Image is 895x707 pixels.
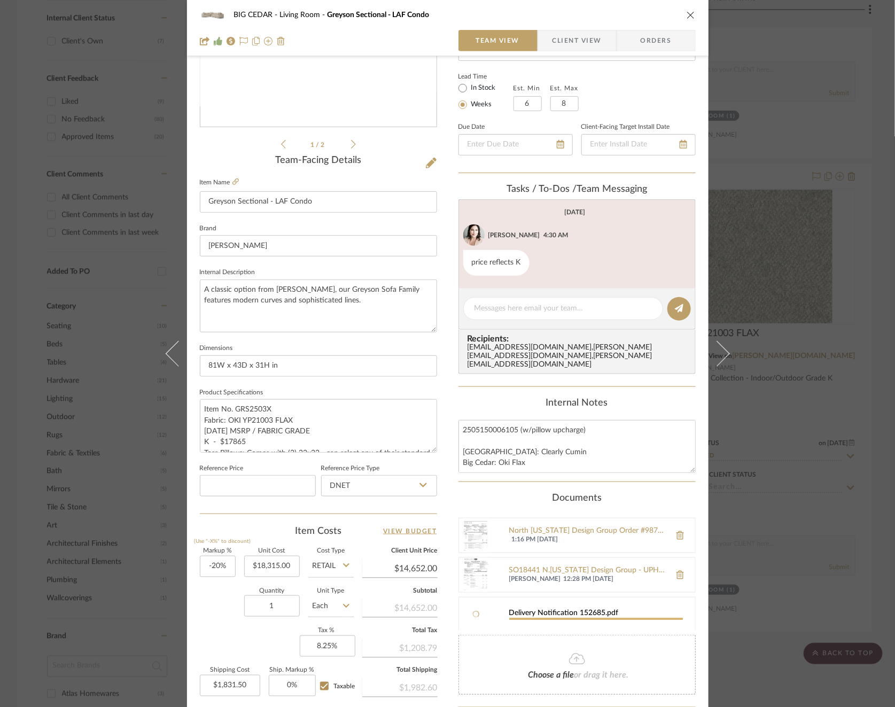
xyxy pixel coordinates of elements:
label: Reference Price [200,466,244,471]
a: View Budget [383,525,437,538]
mat-radio-group: Select item type [458,81,513,111]
div: $1,208.79 [362,638,438,657]
div: Delivery Notification 152685.pdf [509,609,695,618]
img: 21d61587-c677-4186-883f-9e586fb8b1bb_48x40.jpg [200,4,225,26]
label: Markup % [200,548,236,554]
label: Cost Type [308,548,354,554]
img: Remove from project [277,37,285,45]
label: Total Tax [362,628,438,633]
div: Internal Notes [458,398,696,409]
span: or drag it here. [574,671,629,679]
span: Tasks / To-Dos / [507,184,577,194]
span: 2 [321,142,326,148]
div: [EMAIL_ADDRESS][DOMAIN_NAME] , [PERSON_NAME][EMAIL_ADDRESS][DOMAIN_NAME] , [PERSON_NAME][EMAIL_AD... [468,344,691,369]
label: Client Unit Price [362,548,438,554]
span: [PERSON_NAME] [509,575,561,584]
label: Ship. Markup % [269,667,316,673]
label: Tax % [300,628,354,633]
span: Greyson Sectional - LAF Condo [328,11,430,19]
label: Subtotal [362,588,438,594]
span: Team View [476,30,520,51]
div: price reflects K [463,250,530,276]
span: Recipients: [468,334,691,344]
input: Enter Item Name [200,191,437,213]
span: 1 [310,142,316,148]
input: Enter Brand [200,235,437,257]
span: Choose a file [528,671,574,679]
label: Est. Min [513,84,541,92]
label: Lead Time [458,72,513,81]
label: Client-Facing Target Install Date [581,125,670,130]
img: c03cd5bd-0e0d-4b01-9cb7-30b9b6627bb1.jpg [463,224,485,246]
span: / [316,142,321,148]
span: Living Room [280,11,328,19]
span: Taxable [334,683,355,689]
div: $1,982.60 [362,677,438,696]
div: 4:30 AM [544,230,569,240]
div: Team-Facing Details [200,155,437,167]
label: Product Specifications [200,390,263,395]
img: SO18441 N.Texas Design Group - UPH - Big Cedar REV1-1 - signed.pdf [459,558,493,592]
input: Enter Install Date [581,134,696,156]
label: Dimensions [200,346,233,351]
label: Quantity [244,588,300,594]
span: Client View [552,30,602,51]
button: close [686,10,696,20]
label: Total Shipping [362,667,438,673]
span: BIG CEDAR [234,11,280,19]
label: Shipping Cost [200,667,260,673]
a: North [US_STATE] Design Group Order #9875.pdf [509,527,665,535]
div: $14,652.00 [362,597,438,617]
label: Reference Price Type [321,466,380,471]
span: 1:16 PM [DATE] [512,535,665,544]
div: [PERSON_NAME] [488,230,540,240]
input: Enter Due Date [458,134,573,156]
span: 12:28 PM [DATE] [564,575,665,584]
div: Documents [458,493,696,504]
label: Unit Type [308,588,354,594]
label: Est. Max [550,84,579,92]
div: team Messaging [458,184,696,196]
label: In Stock [469,83,496,93]
label: Internal Description [200,270,255,275]
div: Item Costs [200,525,437,538]
label: Item Name [200,178,239,187]
input: Enter the dimensions of this item [200,355,437,377]
span: Orders [629,30,683,51]
label: Due Date [458,125,485,130]
a: SO18441 N.[US_STATE] Design Group - UPH - Big Cedar REV1-1 - signed.pdf [509,566,665,575]
label: Weeks [469,100,492,110]
label: Unit Cost [244,548,300,554]
div: [DATE] [564,208,585,216]
img: img-processing-spinner.svg [459,597,493,632]
label: Brand [200,226,217,231]
img: North Texas Design Group Order #9875.pdf [459,518,493,553]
